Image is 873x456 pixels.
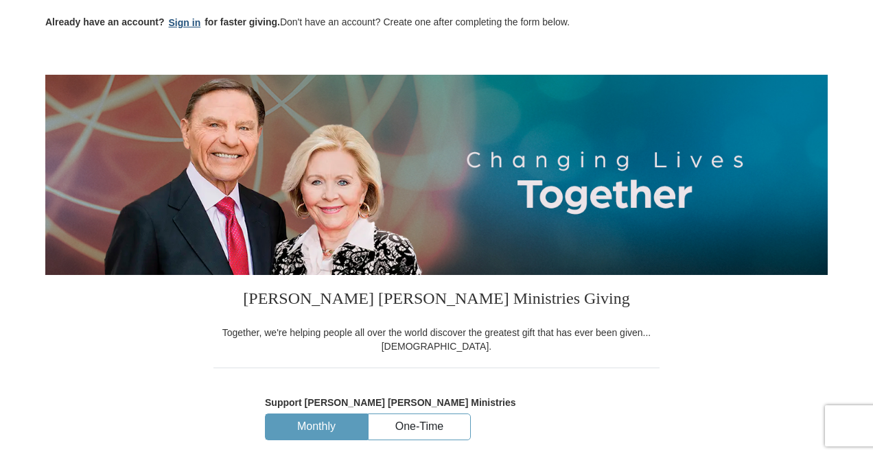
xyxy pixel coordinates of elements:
[45,15,828,31] p: Don't have an account? Create one after completing the form below.
[265,397,608,409] h5: Support [PERSON_NAME] [PERSON_NAME] Ministries
[45,16,280,27] strong: Already have an account? for faster giving.
[213,326,660,353] div: Together, we're helping people all over the world discover the greatest gift that has ever been g...
[213,275,660,326] h3: [PERSON_NAME] [PERSON_NAME] Ministries Giving
[165,15,205,31] button: Sign in
[266,414,367,440] button: Monthly
[369,414,470,440] button: One-Time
